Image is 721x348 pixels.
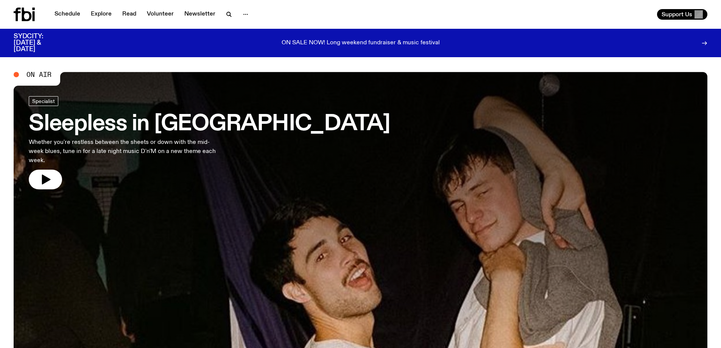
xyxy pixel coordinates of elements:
h3: Sleepless in [GEOGRAPHIC_DATA] [29,114,390,135]
span: On Air [26,71,51,78]
p: ON SALE NOW! Long weekend fundraiser & music festival [282,40,440,47]
a: Read [118,9,141,20]
button: Support Us [657,9,707,20]
a: Schedule [50,9,85,20]
a: Explore [86,9,116,20]
a: Specialist [29,96,58,106]
a: Volunteer [142,9,178,20]
span: Specialist [32,98,55,104]
a: Sleepless in [GEOGRAPHIC_DATA]Whether you're restless between the sheets or down with the mid-wee... [29,96,390,189]
span: Support Us [662,11,692,18]
h3: SYDCITY: [DATE] & [DATE] [14,33,62,53]
a: Newsletter [180,9,220,20]
p: Whether you're restless between the sheets or down with the mid-week blues, tune in for a late ni... [29,138,223,165]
